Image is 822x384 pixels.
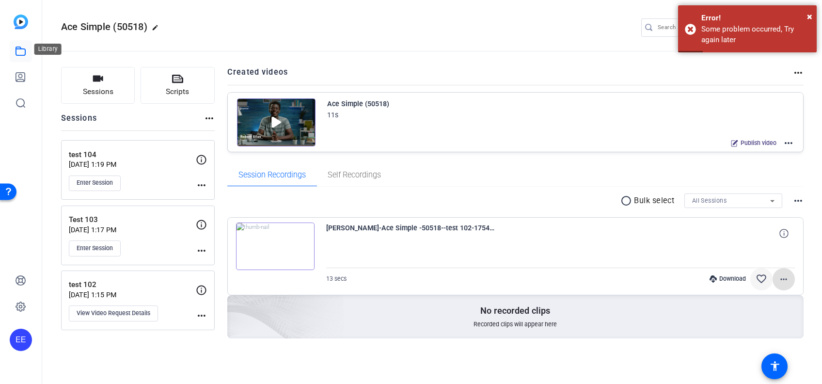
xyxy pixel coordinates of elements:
[327,110,338,121] div: 11s
[705,275,750,283] div: Download
[77,245,113,252] span: Enter Session
[236,223,315,271] img: thumb-nail
[620,195,634,207] mat-icon: radio_button_unchecked
[474,321,557,328] span: Recorded clips will appear here
[196,245,207,256] mat-icon: more_horiz
[238,171,306,179] span: Session Recordings
[152,24,163,35] mat-icon: edit
[69,279,196,290] p: test 102
[237,98,316,146] img: Creator Project Thumbnail
[326,275,347,282] span: 13 secs
[328,171,381,179] span: Self Recordings
[69,214,196,225] p: Test 103
[196,310,207,321] mat-icon: more_horiz
[69,226,196,234] p: [DATE] 1:17 PM
[61,21,147,32] span: Ace Simple (50518)
[692,197,727,204] span: All Sessions
[14,15,28,29] img: blue-gradient.svg
[69,305,158,321] button: View Video Request Details
[807,11,812,22] span: ×
[196,180,207,191] mat-icon: more_horiz
[141,67,215,104] button: Scripts
[701,24,810,46] div: Some problem occurred, Try again later
[83,86,113,97] span: Sessions
[792,67,804,79] mat-icon: more_horiz
[658,22,741,33] input: Search
[783,138,794,149] mat-icon: more_horiz
[326,223,497,245] span: [PERSON_NAME]-Ace Simple -50518--test 102-1754898412494-webcam
[701,13,810,24] div: Error!
[778,273,790,285] mat-icon: more_horiz
[756,273,767,285] mat-icon: favorite_border
[741,140,776,147] span: Publish video
[645,327,811,373] iframe: Drift Widget Chat Controller
[166,86,189,97] span: Scripts
[807,10,812,24] button: Close
[792,195,804,207] mat-icon: more_horiz
[69,161,196,168] p: [DATE] 1:19 PM
[77,310,150,317] span: View Video Request Details
[69,240,121,256] button: Enter Session
[634,195,674,207] p: Bulk select
[327,98,389,110] div: Ace Simple (50518)
[61,67,135,104] button: Sessions
[480,305,550,317] p: No recorded clips
[69,176,121,191] button: Enter Session
[69,291,196,299] p: [DATE] 1:15 PM
[10,329,32,351] div: EE
[227,67,792,85] h2: Created videos
[34,44,61,55] div: Library
[204,113,215,124] mat-icon: more_horiz
[77,179,113,187] span: Enter Session
[69,149,196,160] p: test 104
[61,113,97,130] h2: Sessions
